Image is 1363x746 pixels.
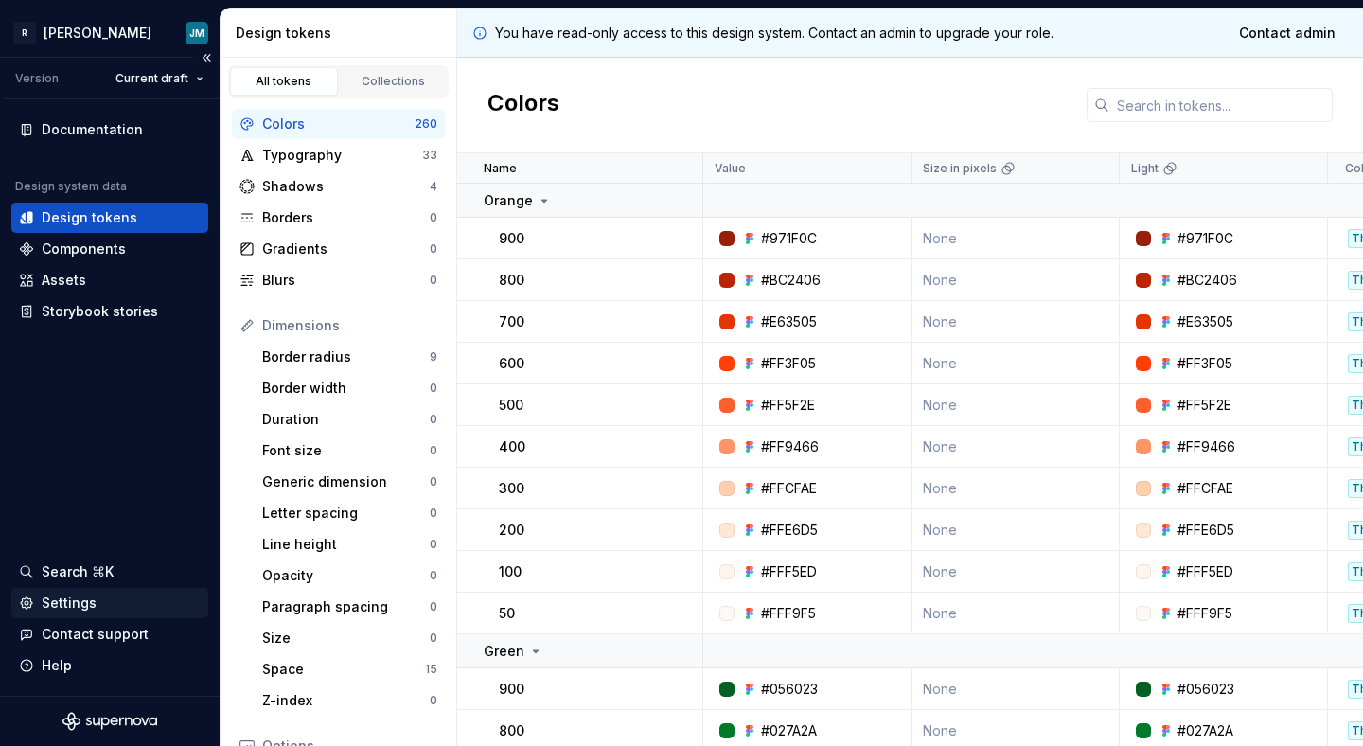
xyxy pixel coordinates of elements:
div: #BC2406 [1177,271,1237,290]
div: #E63505 [1177,312,1233,331]
a: Components [11,234,208,264]
div: Paragraph spacing [262,597,430,616]
div: 0 [430,474,437,489]
div: Gradients [262,240,430,258]
div: #FF3F05 [1177,354,1232,373]
span: Current draft [115,71,188,86]
div: Search ⌘K [42,562,114,581]
p: 700 [499,312,524,331]
p: Light [1131,161,1159,176]
div: Space [262,660,425,679]
div: 0 [430,631,437,646]
td: None [912,593,1120,634]
div: Duration [262,410,430,429]
div: [PERSON_NAME] [44,24,151,43]
p: 600 [499,354,524,373]
td: None [912,301,1120,343]
div: Z-index [262,691,430,710]
div: #056023 [1177,680,1234,699]
div: Borders [262,208,430,227]
p: 200 [499,521,524,540]
div: Line height [262,535,430,554]
a: Space15 [255,654,445,684]
div: #971F0C [1177,229,1233,248]
div: Opacity [262,566,430,585]
div: 9 [430,349,437,364]
p: Name [484,161,517,176]
div: Documentation [42,120,143,139]
p: 50 [499,604,515,623]
div: Components [42,240,126,258]
div: #FFE6D5 [1177,521,1234,540]
div: Generic dimension [262,472,430,491]
button: Collapse sidebar [193,44,220,71]
div: Version [15,71,59,86]
p: 800 [499,271,524,290]
td: None [912,384,1120,426]
a: Storybook stories [11,296,208,327]
button: R[PERSON_NAME]JM [4,12,216,53]
td: None [912,509,1120,551]
div: #056023 [761,680,818,699]
div: #FFCFAE [1177,479,1233,498]
div: Colors [262,115,415,133]
p: You have read-only access to this design system. Contact an admin to upgrade your role. [495,24,1053,43]
div: 0 [430,599,437,614]
div: Letter spacing [262,504,430,523]
a: Blurs0 [232,265,445,295]
div: #FF9466 [761,437,819,456]
div: 0 [430,381,437,396]
div: #FFF5ED [1177,562,1233,581]
a: Border radius9 [255,342,445,372]
div: Design tokens [42,208,137,227]
td: None [912,468,1120,509]
div: #FF9466 [1177,437,1235,456]
div: #FFF9F5 [1177,604,1232,623]
div: Shadows [262,177,430,196]
td: None [912,259,1120,301]
div: Font size [262,441,430,460]
div: Settings [42,594,97,613]
button: Contact support [11,619,208,649]
div: 0 [430,443,437,458]
input: Search in tokens... [1109,88,1333,122]
td: None [912,218,1120,259]
div: #FFCFAE [761,479,817,498]
div: R [13,22,36,44]
div: #FF3F05 [761,354,816,373]
h2: Colors [487,88,559,122]
div: Design tokens [236,24,449,43]
td: None [912,426,1120,468]
div: #027A2A [761,721,817,740]
td: None [912,343,1120,384]
div: 0 [430,241,437,257]
a: Line height0 [255,529,445,559]
div: Contact support [42,625,149,644]
a: Generic dimension0 [255,467,445,497]
div: Blurs [262,271,430,290]
div: 0 [430,210,437,225]
svg: Supernova Logo [62,712,157,731]
a: Z-index0 [255,685,445,716]
a: Design tokens [11,203,208,233]
div: Collections [346,74,441,89]
div: #027A2A [1177,721,1233,740]
a: Borders0 [232,203,445,233]
div: 15 [425,662,437,677]
a: Opacity0 [255,560,445,591]
a: Documentation [11,115,208,145]
a: Size0 [255,623,445,653]
div: 260 [415,116,437,132]
a: Settings [11,588,208,618]
div: #FF5F2E [761,396,815,415]
a: Border width0 [255,373,445,403]
button: Current draft [107,65,212,92]
a: Contact admin [1227,16,1348,50]
p: Size in pixels [923,161,997,176]
p: 900 [499,229,524,248]
div: #FFF9F5 [761,604,816,623]
div: 0 [430,412,437,427]
p: Value [715,161,746,176]
p: 100 [499,562,522,581]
